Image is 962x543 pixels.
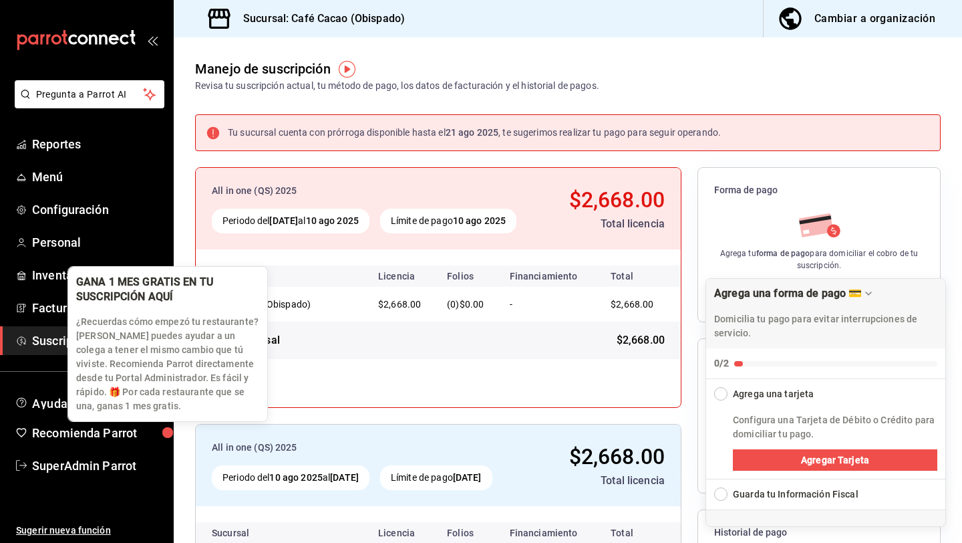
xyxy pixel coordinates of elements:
[269,215,298,226] strong: [DATE]
[380,209,516,233] div: Límite de pago
[32,233,162,251] span: Personal
[32,299,162,317] span: Facturación
[367,265,436,287] th: Licencia
[595,265,681,287] th: Total
[32,201,162,219] span: Configuración
[212,298,345,311] div: Café Cacao (Obispado)
[32,424,162,442] span: Recomienda Parrot
[212,528,285,538] div: Sucursal
[232,11,405,27] h3: Sucursal: Café Cacao (Obispado)
[460,299,484,310] span: $0.00
[269,472,322,483] strong: 10 ago 2025
[306,215,359,226] strong: 10 ago 2025
[536,473,665,489] div: Total licencia
[212,441,525,455] div: All in one (QS) 2025
[714,184,924,197] span: Forma de pago
[15,80,164,108] button: Pregunta a Parrot AI
[801,453,869,467] span: Agregar Tarjeta
[453,215,506,226] strong: 10 ago 2025
[212,465,369,490] div: Periodo del al
[706,279,945,348] div: Drag to move checklist
[706,479,945,510] button: Expand Checklist
[756,249,810,258] strong: forma de pago
[36,88,144,102] span: Pregunta a Parrot AI
[706,279,945,378] button: Collapse Checklist
[147,35,158,45] button: open_drawer_menu
[76,315,259,413] p: ¿Recuerdas cómo empezó tu restaurante? [PERSON_NAME] puedes ayudar a un colega a tener el mismo c...
[569,444,665,469] span: $2,668.00
[436,287,498,322] td: (0)
[330,472,359,483] strong: [DATE]
[499,265,595,287] th: Financiamiento
[32,135,162,153] span: Reportes
[32,266,162,284] span: Inventarios
[9,97,164,111] a: Pregunta a Parrot AI
[339,61,355,78] img: Tooltip marker
[733,413,937,441] p: Configura una Tarjeta de Débito o Crédito para domiciliar tu pago.
[569,187,665,213] span: $2,668.00
[32,457,162,475] span: SuperAdmin Parrot
[380,465,492,490] div: Límite de pago
[548,216,665,232] div: Total licencia
[76,275,238,304] div: GANA 1 MES GRATIS EN TU SUSCRIPCIÓN AQUÍ
[453,472,482,483] strong: [DATE]
[617,332,665,348] span: $2,668.00
[499,287,595,322] td: -
[814,9,935,28] div: Cambiar a organización
[436,265,498,287] th: Folios
[714,312,937,340] p: Domicilia tu pago para evitar interrupciones de servicio.
[195,79,599,93] div: Revisa tu suscripción actual, tu método de pago, los datos de facturación y el historial de pagos.
[212,184,538,198] div: All in one (QS) 2025
[228,126,721,140] div: Tu sucursal cuenta con prórroga disponible hasta el , te sugerimos realizar tu pago para seguir o...
[714,287,862,300] div: Agrega una forma de pago 💳
[378,299,421,310] span: $2,668.00
[32,332,162,350] span: Suscripción
[714,247,924,271] div: Agrega tu para domiciliar el cobro de tu suscripción.
[706,379,945,401] button: Collapse Checklist
[212,209,369,233] div: Periodo del al
[733,449,937,471] button: Agregar Tarjeta
[705,278,946,527] div: Agrega una forma de pago 💳
[611,299,653,310] span: $2,668.00
[32,393,145,409] span: Ayuda
[733,487,858,502] div: Guarda tu Información Fiscal
[32,168,162,186] span: Menú
[714,526,924,539] span: Historial de pago
[195,59,331,79] div: Manejo de suscripción
[446,127,498,138] strong: 21 ago 2025
[733,387,814,401] div: Agrega una tarjeta
[714,356,729,370] div: 0/2
[16,524,162,538] span: Sugerir nueva función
